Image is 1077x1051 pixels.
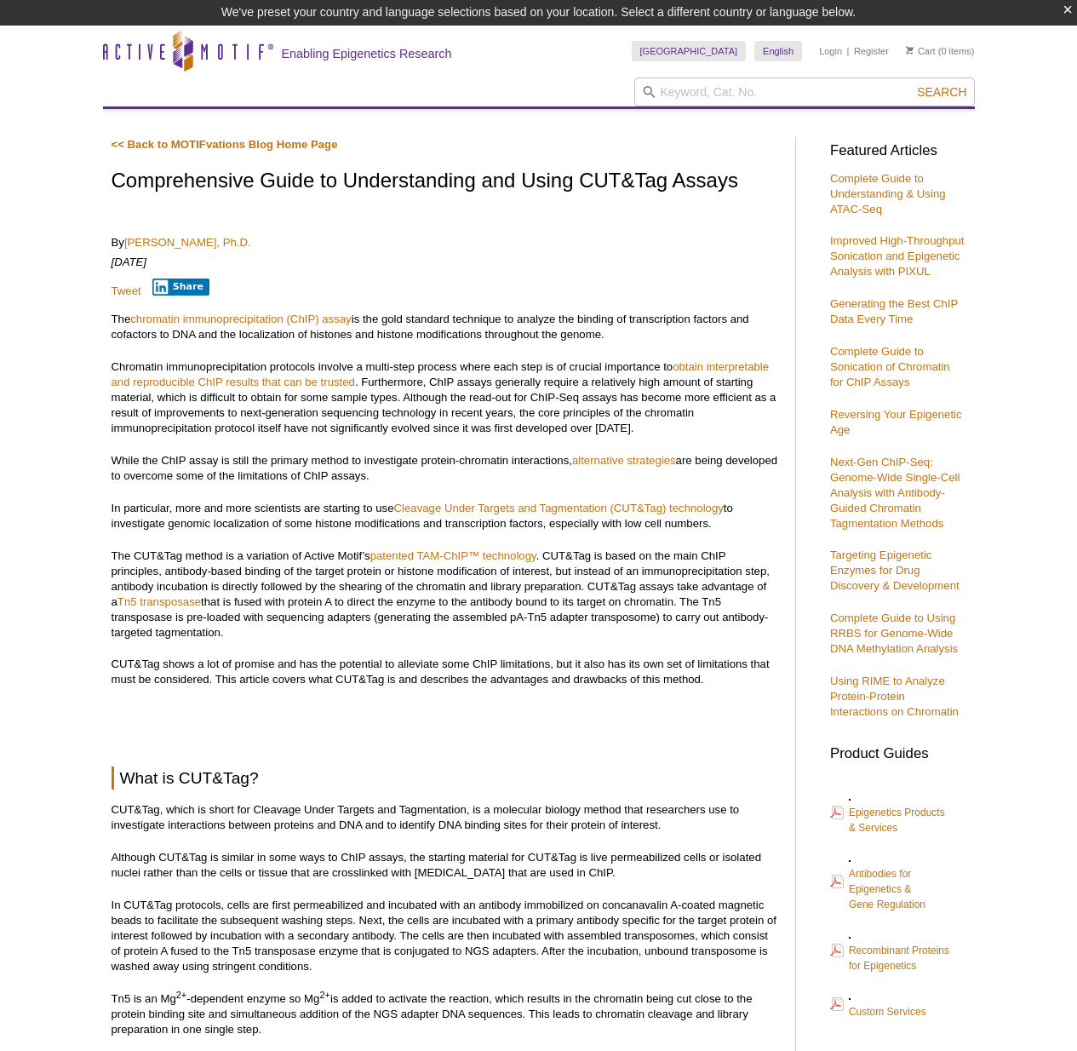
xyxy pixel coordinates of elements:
a: Complete Guide to Understanding & Using ATAC-Seq [830,172,946,215]
a: Custom Services [830,987,926,1021]
img: Rec_prots_140604_cover_web_70x200 [849,937,851,939]
a: English [754,41,802,61]
a: Login [819,45,842,57]
span: Antibodies for Epigenetics & Gene Regulation [849,868,925,910]
a: [GEOGRAPHIC_DATA] [632,41,747,61]
p: CUT&Tag, which is short for Cleavage Under Targets and Tagmentation, is a molecular biology metho... [112,802,778,833]
img: Custom_Services_cover [849,998,851,1000]
li: | [847,41,850,61]
p: Chromatin immunoprecipitation protocols involve a multi-step process where each step is of crucia... [112,359,778,436]
em: [DATE] [112,256,147,268]
h1: Comprehensive Guide to Understanding and Using CUT&Tag Assays [112,169,778,194]
a: Targeting Epigenetic Enzymes for Drug Discovery & Development [830,548,960,592]
a: Next-Gen ChIP-Seq: Genome-Wide Single-Cell Analysis with Antibody-Guided Chromatin Tagmentation M... [830,456,960,530]
img: Abs_epi_2015_cover_web_70x200 [849,860,851,862]
a: chromatin immunoprecipitation (ChIP) assay [130,313,351,325]
a: Antibodies forEpigenetics &Gene Regulation [830,849,925,914]
a: Generating the Best ChIP Data Every Time [830,297,958,325]
p: By [112,235,778,250]
h3: Featured Articles [830,144,966,158]
span: Epigenetics Products & Services [849,807,945,834]
sup: 2+ [319,989,330,999]
a: Cart [906,45,936,57]
img: Epi_brochure_140604_cover_web_70x200 [849,799,851,801]
a: Using RIME to Analyze Protein-Protein Interactions on Chromatin [830,675,959,718]
h2: What is CUT&Tag? [112,767,778,790]
sup: 2+ [176,989,187,999]
span: Recombinant Proteins for Epigenetics [849,945,949,972]
p: In particular, more and more scientists are starting to use to investigate genomic localization o... [112,501,778,531]
p: Although CUT&Tag is similar in some ways to ChIP assays, the starting material for CUT&Tag is liv... [112,850,778,881]
a: Cleavage Under Targets and Tagmentation (CUT&Tag) technology [394,502,724,514]
li: (0 items) [906,41,975,61]
p: In CUT&Tag protocols, cells are first permeabilized and incubated with an antibody immobilized on... [112,898,778,974]
p: Tn5 is an Mg -dependent enzyme so Mg is added to activate the reaction, which results in the chro... [112,991,778,1037]
h3: Product Guides [830,737,966,761]
button: Search [912,84,971,100]
a: Register [854,45,889,57]
a: Complete Guide to Sonication of Chromatin for ChIP Assays [830,345,950,388]
a: Complete Guide to Using RRBS for Genome-Wide DNA Methylation Analysis [830,612,958,655]
p: While the ChIP assay is still the primary method to investigate protein-chromatin interactions, a... [112,453,778,484]
img: Your Cart [906,46,914,55]
a: alternative strategies [572,454,676,467]
h2: Enabling Epigenetics Research [282,46,452,61]
a: << Back to MOTIFvations Blog Home Page [112,138,338,151]
a: Reversing Your Epigenetic Age [830,408,962,436]
input: Keyword, Cat. No. [634,78,975,106]
p: The is the gold standard technique to analyze the binding of transcription factors and cofactors ... [112,312,778,342]
span: Search [917,85,966,99]
p: CUT&Tag shows a lot of promise and has the potential to alleviate some ChIP limitations, but it a... [112,657,778,687]
button: Share [152,279,209,296]
a: Recombinant Proteinsfor Epigenetics [830,926,949,975]
a: patented TAM-ChIP™ technology [370,549,536,562]
a: [PERSON_NAME], Ph.D. [124,236,251,249]
a: Epigenetics Products& Services [830,788,945,837]
span: Custom Services [849,1006,926,1018]
p: The CUT&Tag method is a variation of Active Motif’s . CUT&Tag is based on the main ChIP principle... [112,548,778,640]
a: Tn5 transposase [117,595,201,608]
a: Improved High-Throughput Sonication and Epigenetic Analysis with PIXUL [830,234,965,278]
a: Tweet [112,284,141,297]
